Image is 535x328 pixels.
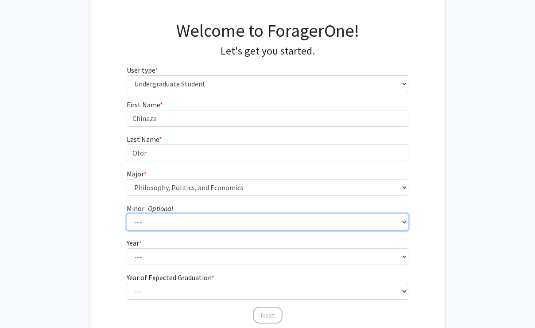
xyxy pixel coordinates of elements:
[127,65,158,75] label: User type
[127,135,159,144] span: Last Name
[127,45,409,58] h4: Let's get you started.
[144,204,173,213] i: - Optional
[253,307,283,324] button: Next
[127,238,142,248] label: Year
[127,100,160,109] span: First Name
[7,288,38,321] iframe: Chat
[127,20,409,41] h1: Welcome to ForagerOne!
[127,272,214,283] label: Year of Expected Graduation
[127,203,173,214] label: Minor
[127,168,147,179] label: Major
